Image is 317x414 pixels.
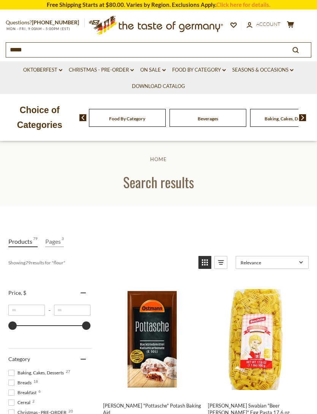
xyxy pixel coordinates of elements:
a: Seasons & Occasions [232,66,293,74]
a: Oktoberfest [23,66,62,74]
a: Download Catalog [132,82,185,91]
span: Price [8,289,26,296]
img: previous arrow [79,114,87,121]
b: 79 [25,260,31,265]
a: Beverages [198,116,218,121]
span: Category [8,356,30,362]
img: next arrow [299,114,306,121]
a: View Products Tab [8,236,38,247]
a: Click here for details. [216,1,270,8]
input: Maximum value [54,305,90,316]
a: Sort options [236,256,309,269]
a: Account [247,20,281,29]
span: 2 [32,399,35,403]
span: , $ [21,289,26,296]
span: 18 [33,379,38,383]
span: Breads [8,379,34,386]
span: 27 [66,369,70,373]
a: Baking, Cakes, Desserts [265,116,312,121]
span: Cereal [8,399,33,406]
span: 6 [38,389,41,393]
div: Showing results for " " [8,256,193,269]
a: Food By Category [109,116,145,121]
a: View grid mode [198,256,211,269]
a: [PHONE_NUMBER] [32,19,79,26]
span: MON - FRI, 9:00AM - 5:00PM (EST) [6,27,70,31]
h1: Search results [24,173,293,190]
a: View list mode [214,256,227,269]
span: 3 [62,236,64,246]
span: Baking, Cakes, Desserts [8,369,66,376]
span: 20 [68,409,73,413]
span: – [45,307,54,313]
p: Questions? [6,18,85,27]
span: Account [256,21,281,27]
input: Minimum value [8,305,45,316]
a: Food By Category [172,66,226,74]
a: Home [150,156,167,162]
span: Breakfast [8,389,39,396]
span: Relevance [241,260,296,265]
a: On Sale [140,66,166,74]
span: 79 [33,236,38,246]
a: Christmas - PRE-ORDER [69,66,134,74]
a: View Pages Tab [45,236,64,247]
